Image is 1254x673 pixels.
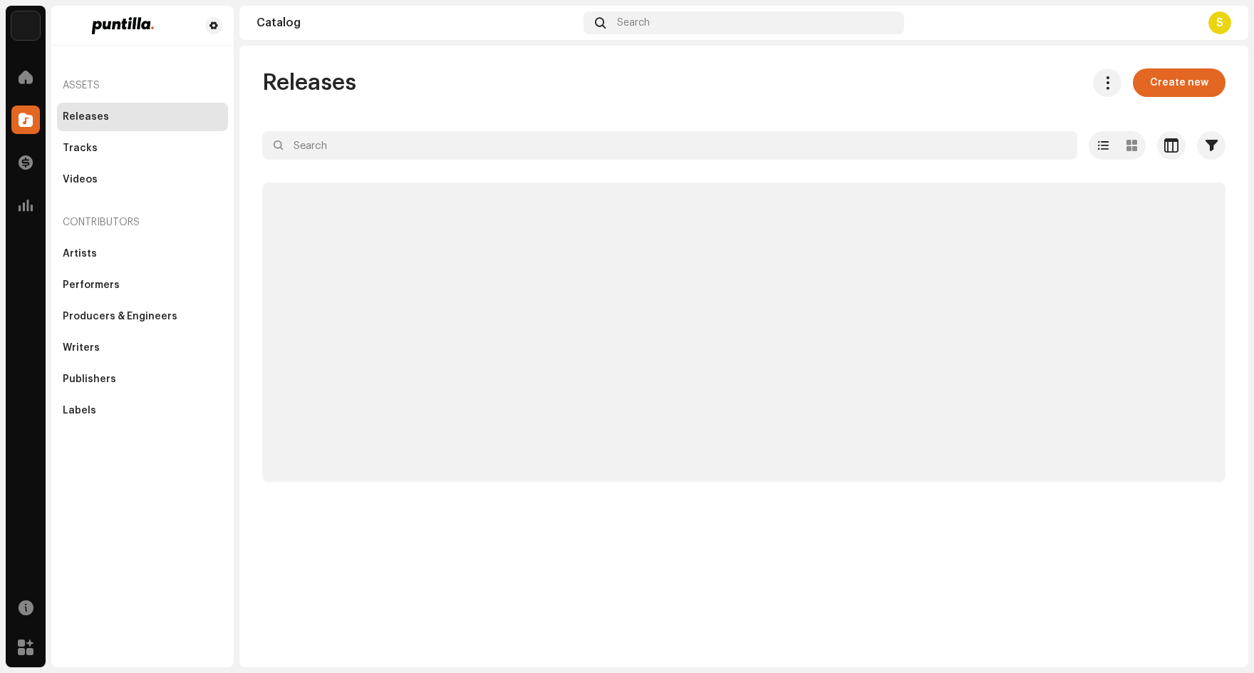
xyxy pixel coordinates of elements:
img: a6437e74-8c8e-4f74-a1ce-131745af0155 [11,11,40,40]
div: Performers [63,279,120,291]
div: Videos [63,174,98,185]
re-m-nav-item: Releases [57,103,228,131]
re-m-nav-item: Producers & Engineers [57,302,228,331]
div: Publishers [63,374,116,385]
re-m-nav-item: Performers [57,271,228,299]
img: ab20ecfe-453d-47a5-a348-3d69a980e46a [63,17,182,34]
re-a-nav-header: Assets [57,68,228,103]
div: S [1208,11,1231,34]
span: Search [617,17,650,29]
div: Writers [63,342,100,354]
div: Labels [63,405,96,416]
button: Create new [1133,68,1225,97]
div: Tracks [63,143,98,154]
re-m-nav-item: Publishers [57,365,228,394]
div: Releases [63,111,109,123]
div: Artists [63,248,97,260]
re-m-nav-item: Labels [57,396,228,425]
span: Releases [262,68,356,97]
input: Search [262,131,1077,160]
re-m-nav-item: Tracks [57,134,228,163]
div: Catalog [256,17,578,29]
re-m-nav-item: Artists [57,240,228,268]
re-a-nav-header: Contributors [57,205,228,240]
re-m-nav-item: Videos [57,165,228,194]
re-m-nav-item: Writers [57,334,228,362]
span: Create new [1150,68,1208,97]
div: Producers & Engineers [63,311,177,322]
